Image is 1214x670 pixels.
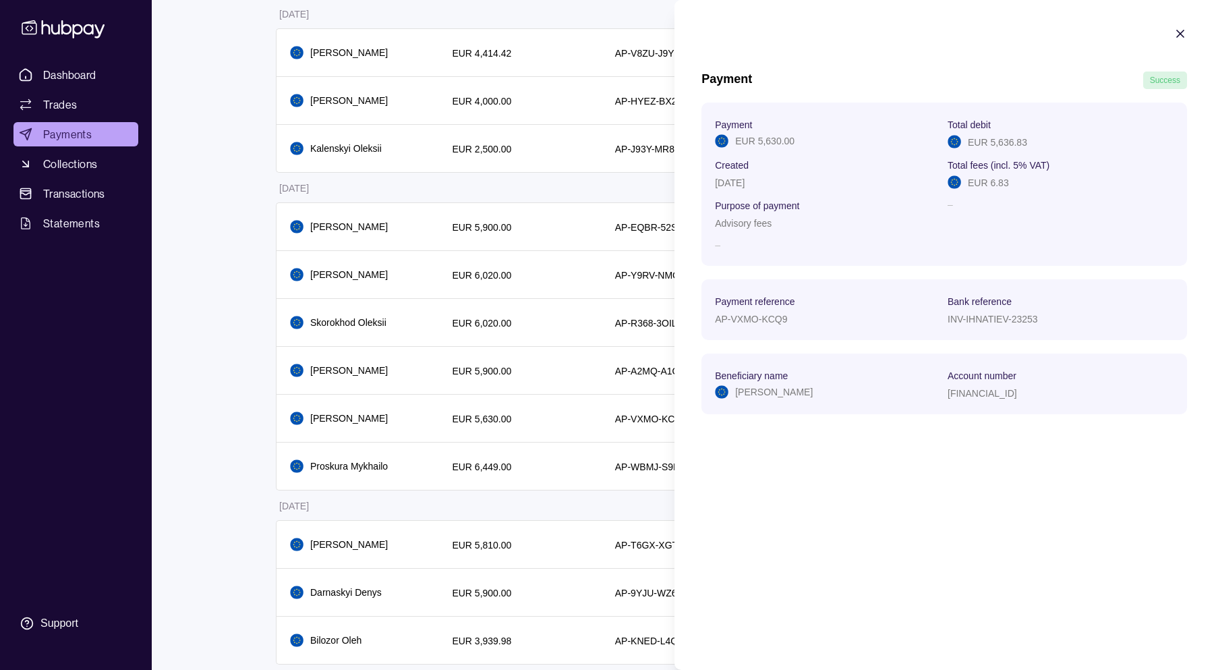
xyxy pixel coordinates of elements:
[715,385,728,399] img: eu
[735,134,794,148] p: EUR 5,630.00
[1150,76,1180,85] span: Success
[948,296,1012,307] p: Bank reference
[948,388,1017,399] p: [FINANCIAL_ID]
[715,119,752,130] p: Payment
[701,72,752,89] h1: Payment
[715,296,794,307] p: Payment reference
[948,175,961,189] img: eu
[948,119,991,130] p: Total debit
[715,177,745,188] p: [DATE]
[715,370,788,381] p: Beneficiary name
[715,218,772,229] p: Advisory fees
[715,200,799,211] p: Purpose of payment
[948,370,1016,381] p: Account number
[735,385,813,399] p: [PERSON_NAME]
[968,137,1027,148] p: EUR 5,636.83
[715,134,728,148] img: eu
[948,314,1038,325] p: INV-IHNATIEV-23253
[948,197,1174,231] p: –
[948,135,961,148] img: eu
[948,160,1049,171] p: Total fees (incl. 5% VAT)
[968,177,1009,188] p: EUR 6.83
[715,314,787,325] p: AP-VXMO-KCQ9
[715,160,749,171] p: Created
[715,238,941,252] p: –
